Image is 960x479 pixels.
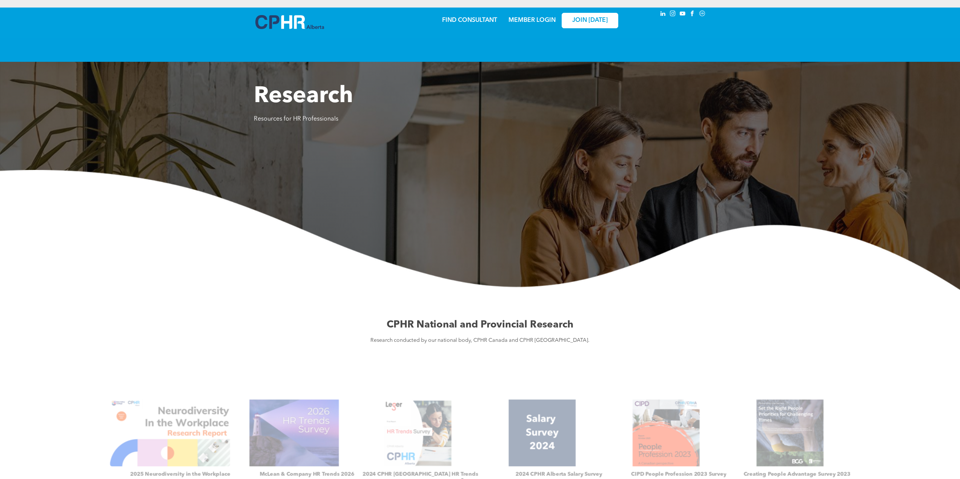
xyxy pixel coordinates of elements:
h3: Creating People Advantage Survey 2023 [743,471,850,478]
span: Resources for HR Professionals [254,116,338,122]
h3: 2024 CPHR Alberta Salary Survey [516,471,602,478]
a: linkedin [659,9,667,20]
h3: McLean & Company HR Trends 2026 [260,471,354,478]
h3: CIPD People Profession 2023 Survey [631,471,726,478]
h3: 2025 Neurodiversity in the Workplace [130,471,230,478]
a: youtube [679,9,687,20]
a: MEMBER LOGIN [508,17,556,23]
img: A blue and white logo for cp alberta [255,15,324,29]
span: CPHR National and Provincial Research [387,320,574,330]
span: JOIN [DATE] [572,17,608,24]
a: JOIN [DATE] [562,13,618,28]
a: Social network [698,9,707,20]
span: Research conducted by our national body, CPHR Canada and CPHR [GEOGRAPHIC_DATA]. [370,338,589,343]
span: Research [254,85,353,108]
a: facebook [688,9,697,20]
a: instagram [669,9,677,20]
a: FIND CONSULTANT [442,17,497,23]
